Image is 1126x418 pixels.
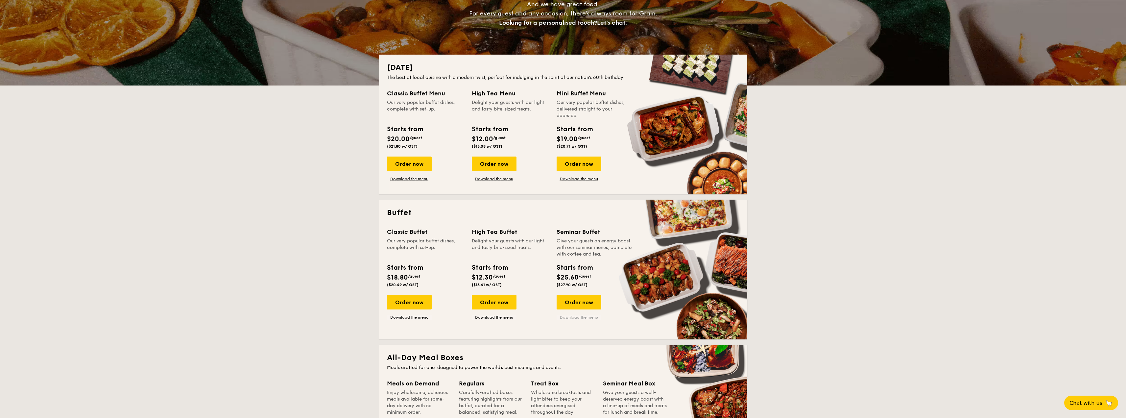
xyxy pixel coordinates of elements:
[410,135,422,140] span: /guest
[557,176,601,182] a: Download the menu
[472,227,549,236] div: High Tea Buffet
[579,274,591,279] span: /guest
[493,135,506,140] span: /guest
[387,62,739,73] h2: [DATE]
[469,1,657,26] span: And we have great food. For every guest and any occasion, there’s always room for Grain.
[499,19,597,26] span: Looking for a personalised touch?
[531,389,595,416] div: Wholesome breakfasts and light bites to keep your attendees energised throughout the day.
[1064,396,1118,410] button: Chat with us🦙
[387,227,464,236] div: Classic Buffet
[472,283,502,287] span: ($13.41 w/ GST)
[578,135,590,140] span: /guest
[472,238,549,258] div: Delight your guests with our light and tasty bite-sized treats.
[387,295,432,309] div: Order now
[557,263,592,273] div: Starts from
[557,274,579,282] span: $25.60
[493,274,505,279] span: /guest
[472,295,516,309] div: Order now
[472,315,516,320] a: Download the menu
[387,135,410,143] span: $20.00
[557,135,578,143] span: $19.00
[408,274,420,279] span: /guest
[472,176,516,182] a: Download the menu
[387,74,739,81] div: The best of local cuisine with a modern twist, perfect for indulging in the spirit of our nation’...
[387,99,464,119] div: Our very popular buffet dishes, complete with set-up.
[387,144,418,149] span: ($21.80 w/ GST)
[387,208,739,218] h2: Buffet
[472,263,508,273] div: Starts from
[387,157,432,171] div: Order now
[557,124,592,134] div: Starts from
[557,89,634,98] div: Mini Buffet Menu
[472,274,493,282] span: $12.30
[557,315,601,320] a: Download the menu
[387,283,419,287] span: ($20.49 w/ GST)
[387,379,451,388] div: Meals on Demand
[387,263,423,273] div: Starts from
[472,124,508,134] div: Starts from
[387,238,464,258] div: Our very popular buffet dishes, complete with set-up.
[557,99,634,119] div: Our very popular buffet dishes, delivered straight to your doorstep.
[472,157,516,171] div: Order now
[387,315,432,320] a: Download the menu
[387,274,408,282] span: $18.80
[387,389,451,416] div: Enjoy wholesome, delicious meals available for same-day delivery with no minimum order.
[387,364,739,371] div: Meals crafted for one, designed to power the world's best meetings and events.
[557,227,634,236] div: Seminar Buffet
[472,135,493,143] span: $12.00
[459,389,523,416] div: Carefully-crafted boxes featuring highlights from our buffet, curated for a balanced, satisfying ...
[557,295,601,309] div: Order now
[597,19,627,26] span: Let's chat.
[603,379,667,388] div: Seminar Meal Box
[531,379,595,388] div: Treat Box
[603,389,667,416] div: Give your guests a well-deserved energy boost with a line-up of meals and treats for lunch and br...
[459,379,523,388] div: Regulars
[557,283,587,287] span: ($27.90 w/ GST)
[387,89,464,98] div: Classic Buffet Menu
[472,144,502,149] span: ($13.08 w/ GST)
[557,157,601,171] div: Order now
[1069,400,1102,406] span: Chat with us
[472,99,549,119] div: Delight your guests with our light and tasty bite-sized treats.
[387,353,739,363] h2: All-Day Meal Boxes
[1105,399,1113,407] span: 🦙
[472,89,549,98] div: High Tea Menu
[557,144,587,149] span: ($20.71 w/ GST)
[387,176,432,182] a: Download the menu
[387,124,423,134] div: Starts from
[557,238,634,258] div: Give your guests an energy boost with our seminar menus, complete with coffee and tea.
